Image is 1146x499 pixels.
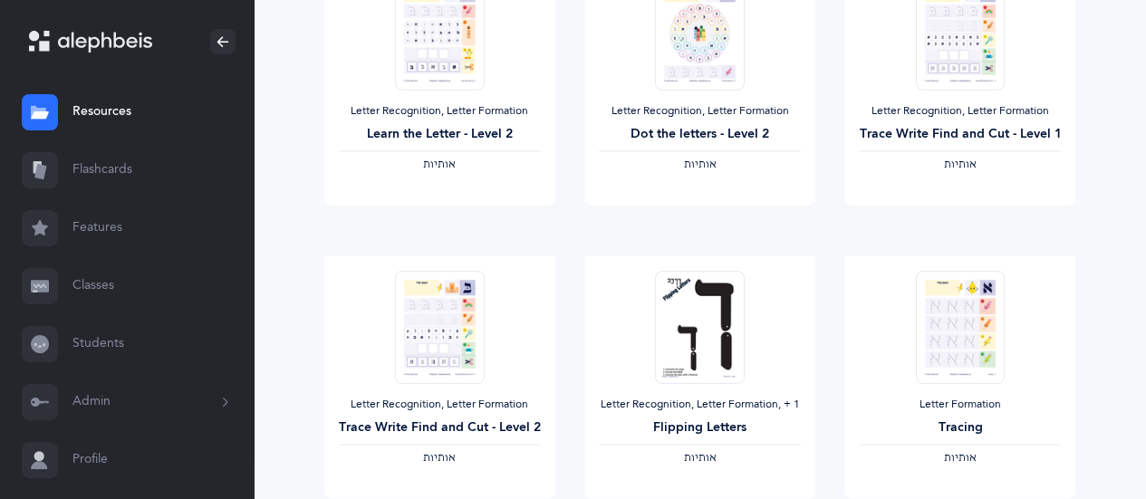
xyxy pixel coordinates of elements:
[683,451,716,464] span: ‫אותיות‬
[655,270,744,383] img: Flipping_Letters_thumbnail_1704143166.png
[339,398,541,412] div: Letter Recognition, Letter Formation
[859,104,1061,119] div: Letter Recognition, Letter Formation
[339,418,541,437] div: Trace Write Find and Cut - Level 2
[683,158,716,170] span: ‫אותיות‬
[599,418,801,437] div: Flipping Letters
[423,451,456,464] span: ‫אותיות‬
[599,125,801,144] div: Dot the letters - Level 2
[599,104,801,119] div: Letter Recognition, Letter Formation
[859,418,1061,437] div: Tracing
[599,398,801,412] div: Letter Recognition, Letter Formation‪, + 1‬
[339,125,541,144] div: Learn the Letter - Level 2
[944,158,977,170] span: ‫אותיות‬
[395,270,484,383] img: Trace_Write_Find_and_Cut-L2.pdf_thumbnail_1587419757.png
[944,451,977,464] span: ‫אותיות‬
[859,125,1061,144] div: Trace Write Find and Cut - Level 1
[859,398,1061,412] div: Letter Formation
[916,270,1005,383] img: Tracing_thumbnail_1579053235.png
[423,158,456,170] span: ‫אותיות‬
[1055,408,1124,477] iframe: Drift Widget Chat Controller
[339,104,541,119] div: Letter Recognition, Letter Formation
